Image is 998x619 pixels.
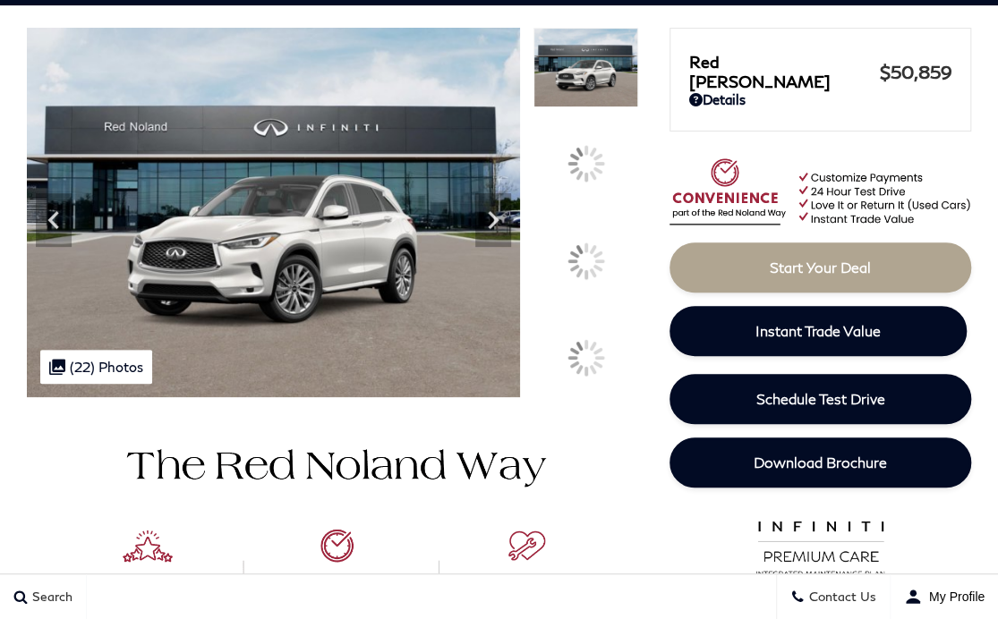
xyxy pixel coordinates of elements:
span: Red [PERSON_NAME] [688,52,880,91]
span: Contact Us [805,589,876,605]
span: $50,859 [880,61,952,82]
button: user-profile-menu [891,574,998,619]
img: infinitipremiumcare.png [746,517,896,579]
a: Schedule Test Drive [670,374,971,424]
span: Download Brochure [754,454,887,471]
span: Start Your Deal [770,259,871,276]
a: Details [688,91,952,107]
a: Instant Trade Value [670,306,967,356]
div: (22) Photos [40,350,152,384]
img: New 2025 RADIANT WHITE INFINITI LUXE AWD image 1 [533,28,639,107]
span: Schedule Test Drive [756,390,885,407]
img: New 2025 RADIANT WHITE INFINITI LUXE AWD image 1 [27,28,520,397]
span: My Profile [922,589,985,604]
a: Red [PERSON_NAME] $50,859 [688,52,952,91]
span: Search [28,589,73,605]
a: Download Brochure [670,437,971,488]
span: Instant Trade Value [755,322,881,339]
a: Start Your Deal [670,242,971,293]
